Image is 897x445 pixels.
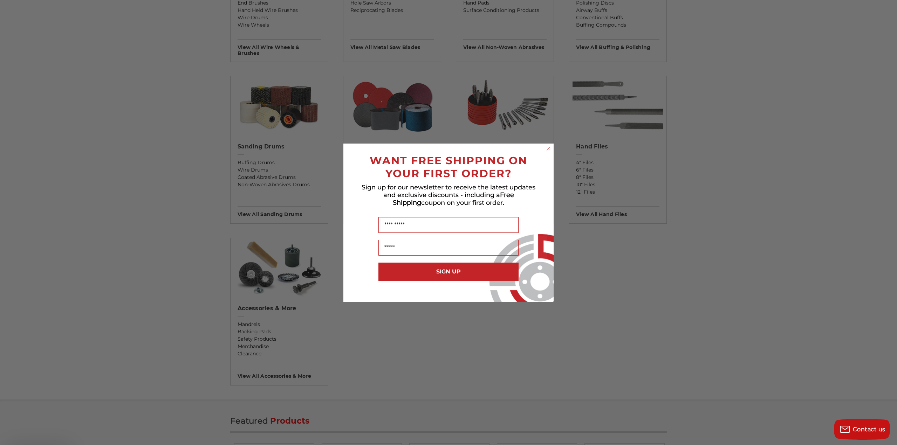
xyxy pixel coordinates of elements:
input: Email [378,240,519,256]
span: Free Shipping [393,191,514,207]
span: Sign up for our newsletter to receive the latest updates and exclusive discounts - including a co... [362,183,535,207]
button: Close dialog [545,145,552,152]
span: WANT FREE SHIPPING ON YOUR FIRST ORDER? [370,154,527,180]
button: Contact us [834,419,890,440]
button: SIGN UP [378,263,519,281]
span: Contact us [853,426,885,433]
